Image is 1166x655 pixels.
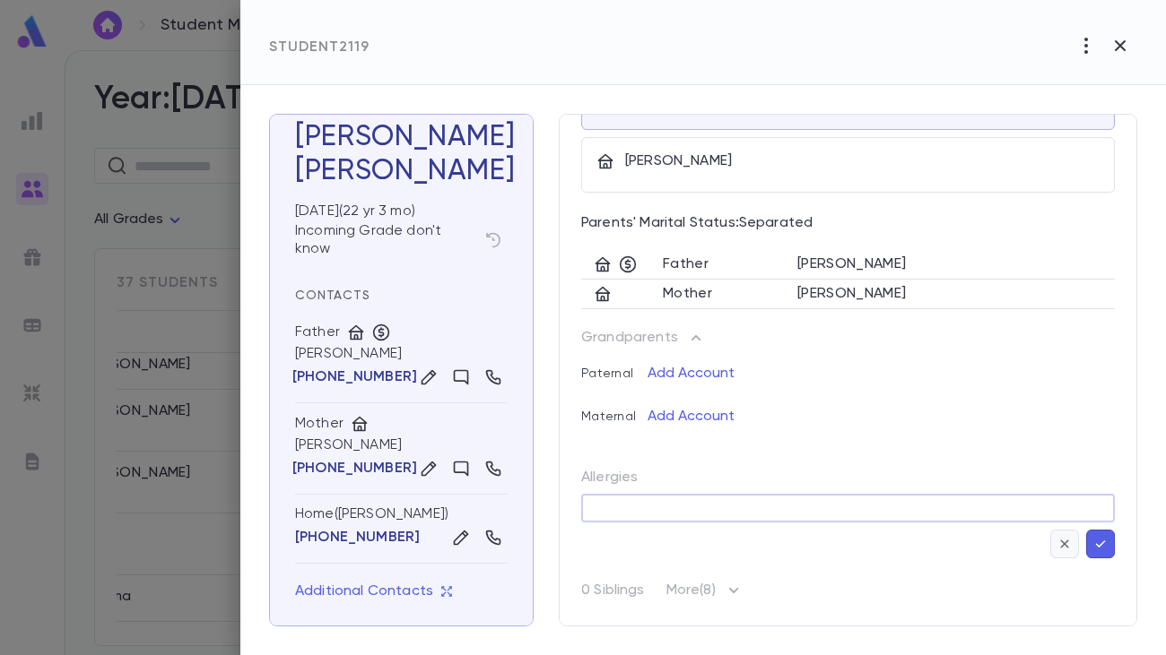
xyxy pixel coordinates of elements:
td: [PERSON_NAME] [792,250,1115,280]
span: Student 2119 [269,40,370,55]
p: Parents' Marital Status: Separated [581,214,1115,236]
p: More (8) [666,580,744,608]
h3: [PERSON_NAME] [295,120,508,188]
button: Additional Contacts [295,574,453,608]
div: Mother [295,414,344,433]
button: Add Account [648,359,735,388]
td: Father [657,250,792,280]
div: [PERSON_NAME] [295,154,508,188]
div: Incoming Grade don't know [295,222,508,258]
button: [PHONE_NUMBER] [295,368,414,386]
p: Paternal [581,352,648,381]
p: Maternal [581,395,648,424]
span: Contacts [295,289,370,302]
p: Grandparents [581,329,678,347]
td: Mother [657,280,792,309]
button: Add Account [648,402,735,431]
p: Allergies [581,469,1115,494]
p: [PERSON_NAME] [625,152,732,170]
p: Additional Contacts [295,582,453,600]
div: Father [295,323,340,341]
p: [PHONE_NUMBER] [292,460,417,478]
div: Home ([PERSON_NAME]) [295,505,508,523]
button: [PHONE_NUMBER] [295,529,420,547]
div: [PERSON_NAME] [295,312,508,403]
td: [PERSON_NAME] [792,280,1115,309]
p: 0 Siblings [581,582,645,607]
button: Grandparents [581,323,705,352]
button: [PHONE_NUMBER] [295,460,414,478]
p: [PHONE_NUMBER] [292,368,417,386]
div: [DATE] ( 22 yr 3 mo ) [288,195,508,220]
div: [PERSON_NAME] [295,403,508,495]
